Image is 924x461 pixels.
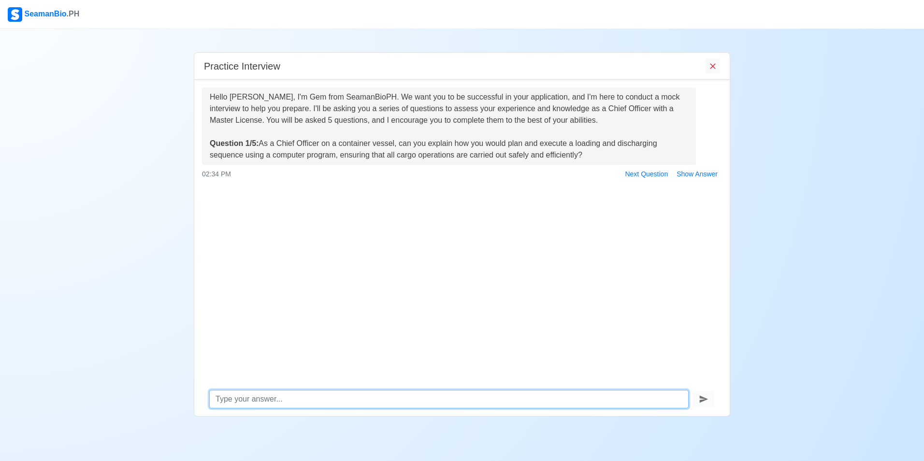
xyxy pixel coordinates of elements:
[8,7,22,22] img: Logo
[204,60,280,72] h5: Practice Interview
[8,7,79,22] div: SeamanBio
[202,167,722,182] div: 02:34 PM
[621,167,672,182] button: Next Question
[67,10,80,18] span: .PH
[210,91,688,161] div: Hello [PERSON_NAME], I'm Gem from SeamanBioPH. We want you to be successful in your application, ...
[706,58,720,73] button: End Interview
[672,167,722,182] button: Show Answer
[210,139,259,147] strong: Question 1/5:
